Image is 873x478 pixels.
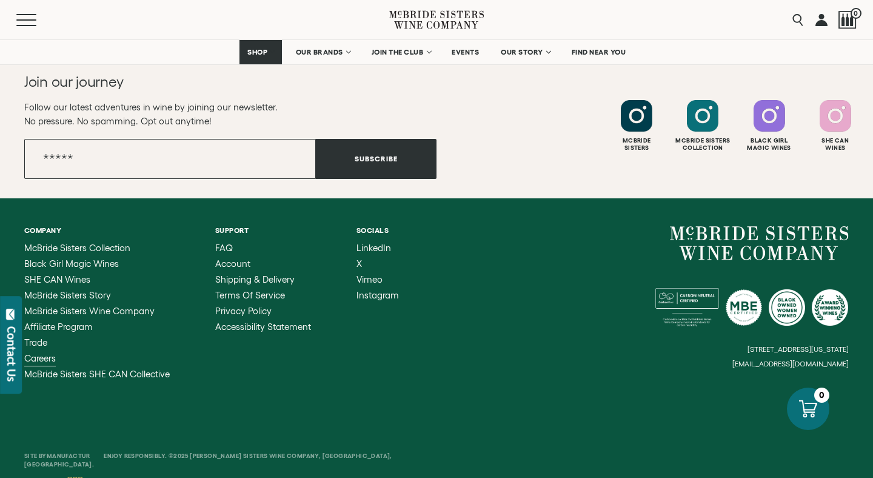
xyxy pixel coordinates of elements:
a: Careers [24,354,170,363]
a: Follow McBride Sisters on Instagram McbrideSisters [605,100,668,152]
div: Mcbride Sisters [605,137,668,152]
a: LinkedIn [356,243,399,253]
a: SHOP [239,40,282,64]
a: Privacy Policy [215,306,311,316]
div: 0 [814,388,829,403]
span: Privacy Policy [215,306,272,316]
small: [EMAIL_ADDRESS][DOMAIN_NAME] [732,360,849,368]
a: Shipping & Delivery [215,275,311,284]
span: Affiliate Program [24,321,93,332]
a: OUR STORY [493,40,558,64]
a: McBride Sisters Wine Company [670,226,849,260]
span: McBride Sisters Wine Company [24,306,155,316]
input: Email [24,139,316,179]
a: McBride Sisters Story [24,291,170,300]
span: Trade [24,337,47,348]
a: EVENTS [444,40,487,64]
span: SHOP [247,48,268,56]
a: Trade [24,338,170,348]
span: Black Girl Magic Wines [24,258,119,269]
a: Instagram [356,291,399,300]
span: McBride Sisters SHE CAN Collective [24,369,170,379]
a: Accessibility Statement [215,322,311,332]
span: Accessibility Statement [215,321,311,332]
span: Site By [24,453,92,459]
a: JOIN THE CLUB [364,40,438,64]
button: Subscribe [316,139,436,179]
a: Black Girl Magic Wines [24,259,170,269]
div: Contact Us [5,326,18,382]
span: FIND NEAR YOU [572,48,626,56]
span: X [356,258,362,269]
div: Mcbride Sisters Collection [671,137,734,152]
a: Follow McBride Sisters Collection on Instagram Mcbride SistersCollection [671,100,734,152]
div: Black Girl Magic Wines [738,137,801,152]
span: Account [215,258,250,269]
span: Enjoy Responsibly. ©2025 [PERSON_NAME] Sisters Wine Company, [GEOGRAPHIC_DATA], [GEOGRAPHIC_DATA]. [24,453,392,468]
small: [STREET_ADDRESS][US_STATE] [748,345,849,353]
span: McBride Sisters Collection [24,243,130,253]
a: FAQ [215,243,311,253]
div: She Can Wines [804,137,867,152]
a: Account [215,259,311,269]
a: McBride Sisters Wine Company [24,306,170,316]
a: Terms of Service [215,291,311,300]
span: Vimeo [356,274,383,284]
h2: Join our journey [24,72,395,92]
a: OUR BRANDS [288,40,358,64]
a: McBride Sisters SHE CAN Collective [24,369,170,379]
span: OUR BRANDS [296,48,343,56]
a: Follow SHE CAN Wines on Instagram She CanWines [804,100,867,152]
span: OUR STORY [501,48,543,56]
a: Follow Black Girl Magic Wines on Instagram Black GirlMagic Wines [738,100,801,152]
a: X [356,259,399,269]
span: Careers [24,353,56,363]
span: 0 [851,8,861,19]
span: FAQ [215,243,233,253]
span: SHE CAN Wines [24,274,90,284]
span: McBride Sisters Story [24,290,111,300]
a: Vimeo [356,275,399,284]
span: JOIN THE CLUB [372,48,424,56]
a: Manufactur [47,453,90,459]
span: Shipping & Delivery [215,274,295,284]
span: Terms of Service [215,290,285,300]
a: McBride Sisters Collection [24,243,170,253]
p: Follow our latest adventures in wine by joining our newsletter. No pressure. No spamming. Opt out... [24,100,436,128]
span: LinkedIn [356,243,391,253]
span: EVENTS [452,48,479,56]
a: SHE CAN Wines [24,275,170,284]
a: FIND NEAR YOU [564,40,634,64]
button: Mobile Menu Trigger [16,14,60,26]
a: Affiliate Program [24,322,170,332]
